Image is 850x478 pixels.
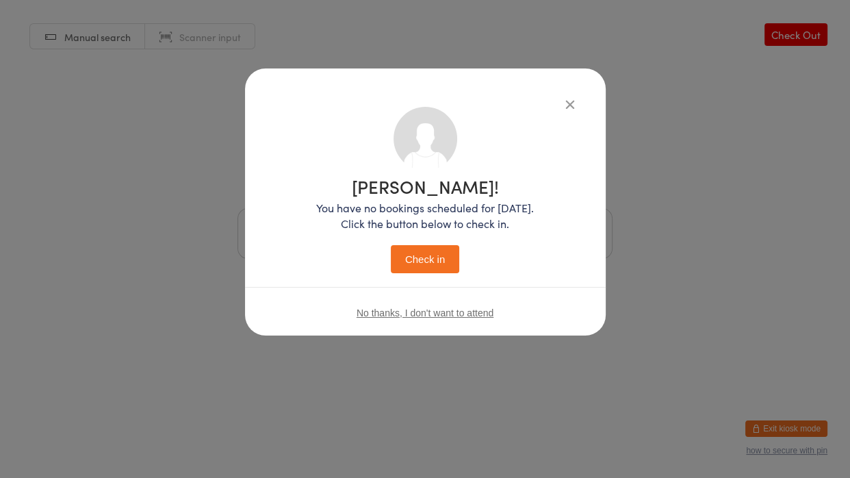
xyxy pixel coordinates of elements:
[316,177,534,195] h1: [PERSON_NAME]!
[394,107,457,171] img: no_photo.png
[316,200,534,231] p: You have no bookings scheduled for [DATE]. Click the button below to check in.
[391,245,459,273] button: Check in
[357,307,493,318] button: No thanks, I don't want to attend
